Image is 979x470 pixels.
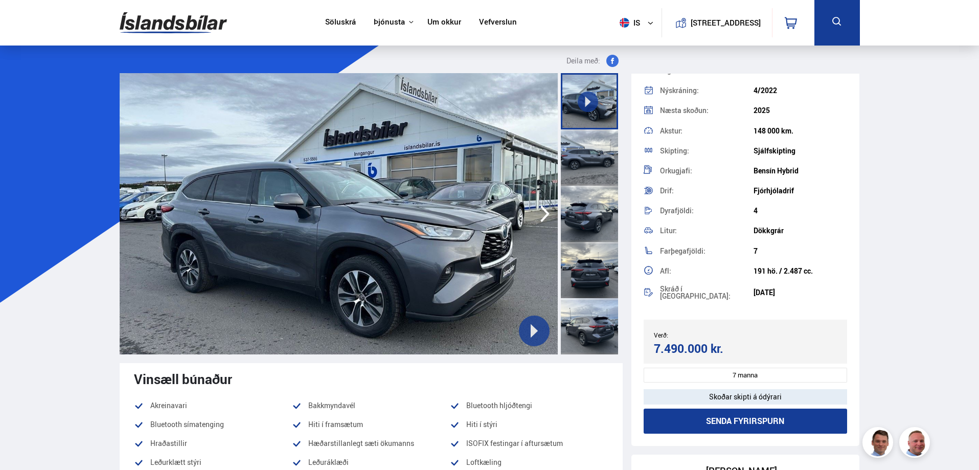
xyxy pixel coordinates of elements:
[292,418,450,431] li: Hiti í framsætum
[134,418,292,431] li: Bluetooth símatenging
[654,331,745,339] div: Verð:
[754,288,847,297] div: [DATE]
[616,18,641,28] span: is
[660,285,754,300] div: Skráð í [GEOGRAPHIC_DATA]:
[134,456,292,468] li: Leðurklætt stýri
[134,399,292,412] li: Akreinavari
[479,17,517,28] a: Vefverslun
[660,87,754,94] div: Nýskráning:
[644,409,848,434] button: Senda fyrirspurn
[450,437,608,450] li: ISOFIX festingar í aftursætum
[754,227,847,235] div: Dökkgrár
[754,147,847,155] div: Sjálfskipting
[8,4,39,35] button: Open LiveChat chat widget
[660,267,754,275] div: Afl:
[754,66,847,75] div: 2022
[644,368,848,383] div: 7 manna
[754,86,847,95] div: 4/2022
[660,207,754,214] div: Dyrafjöldi:
[660,187,754,194] div: Drif:
[562,55,623,67] button: Deila með:
[695,18,757,27] button: [STREET_ADDRESS]
[620,18,629,28] img: svg+xml;base64,PHN2ZyB4bWxucz0iaHR0cDovL3d3dy53My5vcmcvMjAwMC9zdmciIHdpZHRoPSI1MTIiIGhlaWdodD0iNT...
[120,6,227,39] img: G0Ugv5HjCgRt.svg
[901,429,931,459] img: siFngHWaQ9KaOqBr.png
[450,456,608,468] li: Loftkæling
[660,167,754,174] div: Orkugjafi:
[754,187,847,195] div: Fjórhjóladrif
[120,73,558,354] img: 2840861.jpeg
[325,17,356,28] a: Söluskrá
[667,8,766,37] a: [STREET_ADDRESS]
[660,67,754,74] div: Árgerð:
[450,399,608,412] li: Bluetooth hljóðtengi
[754,247,847,255] div: 7
[660,127,754,135] div: Akstur:
[654,342,742,355] div: 7.490.000 kr.
[450,418,608,431] li: Hiti í stýri
[660,248,754,255] div: Farþegafjöldi:
[616,8,662,38] button: is
[754,167,847,175] div: Bensín Hybrid
[292,456,450,468] li: Leðuráklæði
[134,437,292,450] li: Hraðastillir
[566,55,600,67] span: Deila með:
[374,17,405,27] button: Þjónusta
[754,267,847,275] div: 191 hö. / 2.487 cc.
[754,106,847,115] div: 2025
[864,429,895,459] img: FbJEzSuNWCJXmdc-.webp
[660,107,754,114] div: Næsta skoðun:
[292,399,450,412] li: Bakkmyndavél
[292,437,450,450] li: Hæðarstillanlegt sæti ökumanns
[427,17,461,28] a: Um okkur
[660,147,754,154] div: Skipting:
[754,127,847,135] div: 148 000 km.
[660,227,754,234] div: Litur:
[134,371,608,387] div: Vinsæll búnaður
[644,389,848,405] div: Skoðar skipti á ódýrari
[754,207,847,215] div: 4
